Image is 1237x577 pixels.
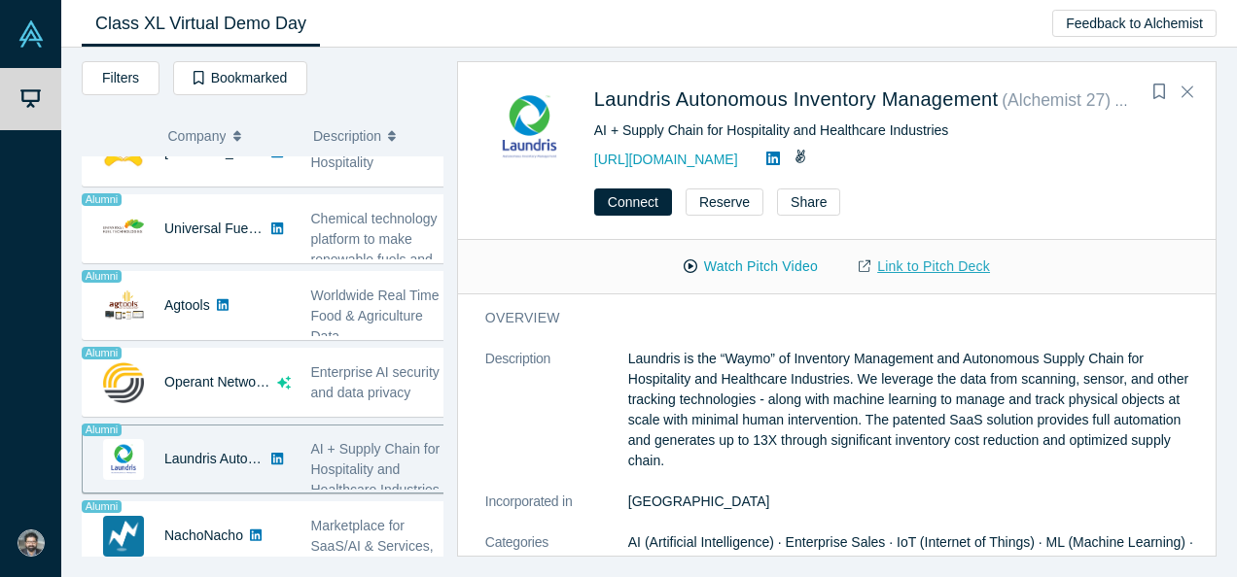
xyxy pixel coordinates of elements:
span: Worldwide Real Time Food & Agriculture Data [311,288,440,344]
span: Enterprise AI security and data privacy [311,364,440,400]
a: Link to Pitch Deck [838,250,1010,284]
img: Rajeev Krishnan's Account [18,529,45,557]
div: AI + Supply Chain for Hospitality and Healthcare Industries [594,120,1188,141]
span: Alumni [82,347,122,359]
span: Marketplace for SaaS/AI & Services, powered by Fintech [311,518,434,574]
h3: overview [485,308,1176,328]
span: Alumni [82,424,122,436]
button: Description [313,116,430,156]
span: AI + Supply Chain for Hospitality and Healthcare Industries [311,441,441,497]
a: Agtools [164,297,210,313]
a: Laundris Autonomous Inventory Management [594,88,999,110]
span: Description [313,116,381,156]
a: Universal Fuel Technologies [164,221,335,236]
span: Alumni [82,500,122,513]
button: Feedback to Alchemist [1052,10,1217,37]
span: AI-native OS For Hospitality [311,134,412,170]
img: Universal Fuel Technologies's Logo [103,209,144,250]
button: Watch Pitch Video [663,250,838,284]
span: AI (Artificial Intelligence) · Enterprise Sales · IoT (Internet of Things) · ML (Machine Learning... [628,534,1193,570]
button: Reserve [686,188,763,216]
a: Operant Networks [164,374,274,390]
img: Agtools's Logo [103,286,144,326]
p: Laundris is the “Waymo” of Inventory Management and Autonomous Supply Chain for Hospitality and H... [628,349,1203,471]
dt: Description [485,349,628,492]
svg: dsa ai sparkles [277,376,291,390]
a: Laundris Autonomous Inventory Management [164,451,440,466]
a: [URL][DOMAIN_NAME] [594,152,738,167]
button: Company [168,116,294,156]
img: Laundris Autonomous Inventory Management's Logo [485,84,574,172]
dd: [GEOGRAPHIC_DATA] [628,492,1203,512]
span: Alumni [82,270,122,283]
button: Close [1173,77,1202,108]
span: Alumni [1114,95,1154,108]
span: Company [168,116,227,156]
button: Bookmark [1146,79,1173,106]
button: Share [777,188,840,216]
span: Alumni [82,193,122,206]
a: Class XL Virtual Demo Day [82,1,320,47]
span: Chemical technology platform to make renewable fuels and chemicals [311,211,438,288]
button: Connect [594,188,672,216]
img: NachoNacho's Logo [103,516,144,557]
a: NachoNacho [164,527,243,543]
img: Alchemist Vault Logo [18,20,45,48]
img: Laundris Autonomous Inventory Management's Logo [103,439,144,480]
button: Bookmarked [173,61,307,95]
dt: Incorporated in [485,492,628,532]
button: Filters [82,61,159,95]
small: ( Alchemist 27 ) [1002,90,1111,110]
img: Operant Networks's Logo [103,362,144,403]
